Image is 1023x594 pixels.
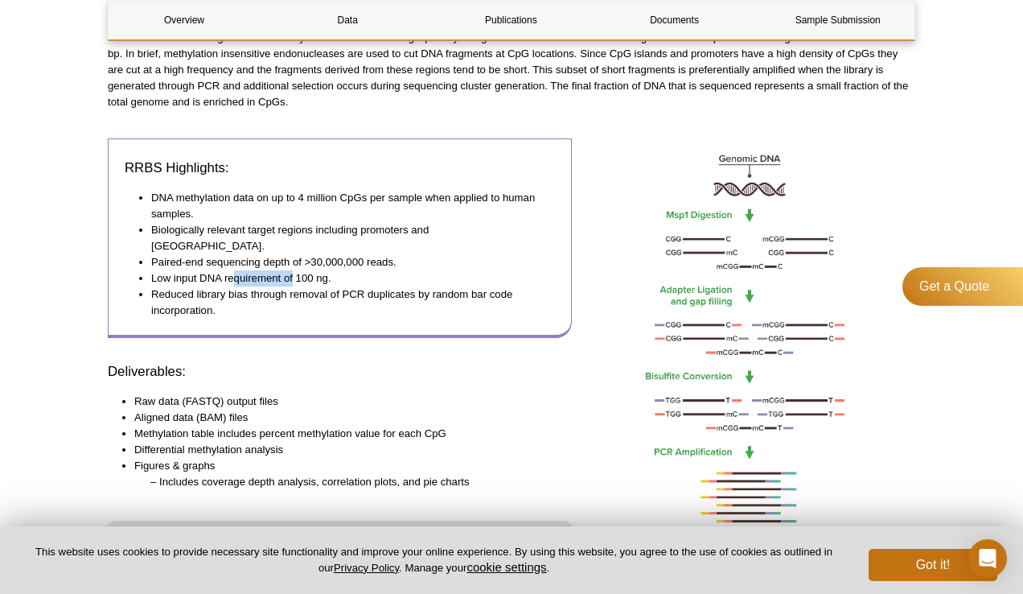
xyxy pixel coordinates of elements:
a: Get a Quote [902,267,1023,306]
button: Got it! [869,549,997,581]
li: Raw data (FASTQ) output files [134,394,556,410]
a: Publications [435,1,586,39]
div: Open Intercom Messenger [968,539,1007,578]
button: cookie settings [466,560,546,574]
li: Biologically relevant target regions including promoters and [GEOGRAPHIC_DATA]. [151,222,539,254]
li: Figures & graphs [134,458,556,490]
span: – Includes coverage depth analysis, correlation plots, and pie charts [134,476,470,488]
h3: Deliverables: [108,362,572,382]
li: Low input DNA requirement of 100 ng. [151,270,539,287]
p: RRBS is a method designed to selectively isolate DNA containing CpGs by using DNA restriction end... [108,30,915,110]
a: Learn More About RRBS [108,522,572,558]
h3: RRBS Highlights: [125,159,555,178]
a: Privacy Policy [334,562,399,574]
li: Differential methylation analysis [134,442,556,458]
a: Sample Submission [762,1,914,39]
li: Paired-end sequencing depth of >30,000,000 reads. [151,254,539,270]
li: Methylation table includes percent methylation value for each CpG [134,426,556,442]
li: Reduced library bias through removal of PCR duplicates by random bar code incorporation. [151,287,539,319]
li: DNA methylation data on up to 4 million CpGs per sample when applied to human samples. [151,190,539,222]
p: This website uses cookies to provide necessary site functionality and improve your online experie... [26,545,842,575]
a: Data [272,1,423,39]
li: Aligned data (BAM) files [134,410,556,426]
a: Overview [109,1,260,39]
a: Documents [599,1,750,39]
